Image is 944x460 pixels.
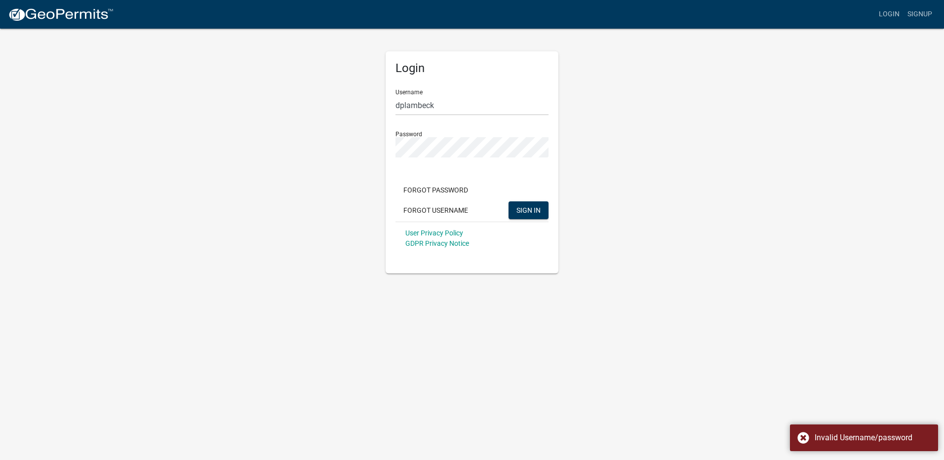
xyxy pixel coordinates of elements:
h5: Login [395,61,549,76]
a: Login [875,5,904,24]
div: Invalid Username/password [815,432,931,444]
button: Forgot Password [395,181,476,199]
button: SIGN IN [509,201,549,219]
a: Signup [904,5,936,24]
button: Forgot Username [395,201,476,219]
a: User Privacy Policy [405,229,463,237]
a: GDPR Privacy Notice [405,239,469,247]
span: SIGN IN [516,206,541,214]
